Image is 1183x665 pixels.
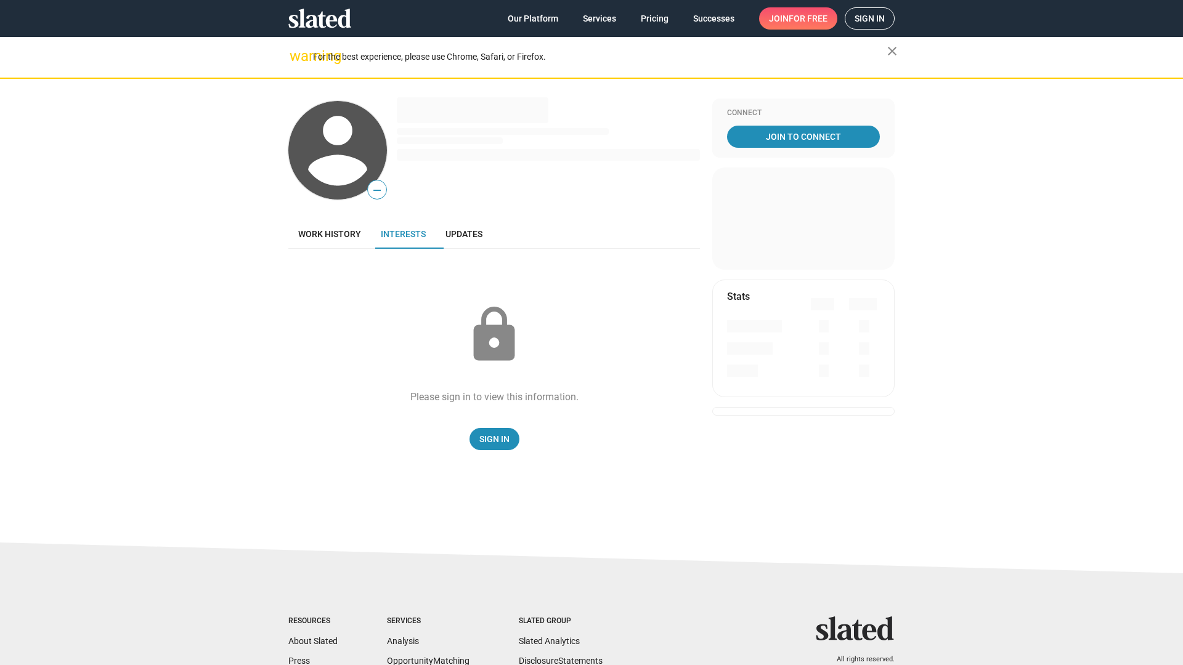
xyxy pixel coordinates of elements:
[479,428,510,450] span: Sign In
[519,636,580,646] a: Slated Analytics
[759,7,837,30] a: Joinfor free
[693,7,734,30] span: Successes
[288,219,371,249] a: Work history
[313,49,887,65] div: For the best experience, please use Chrome, Safari, or Firefox.
[387,636,419,646] a: Analysis
[727,108,880,118] div: Connect
[368,182,386,198] span: —
[445,229,482,239] span: Updates
[298,229,361,239] span: Work history
[387,616,470,626] div: Services
[288,616,338,626] div: Resources
[730,126,877,148] span: Join To Connect
[769,7,827,30] span: Join
[855,8,885,29] span: Sign in
[436,219,492,249] a: Updates
[463,304,525,366] mat-icon: lock
[727,290,750,303] mat-card-title: Stats
[573,7,626,30] a: Services
[641,7,669,30] span: Pricing
[508,7,558,30] span: Our Platform
[583,7,616,30] span: Services
[290,49,304,63] mat-icon: warning
[288,636,338,646] a: About Slated
[410,390,579,403] div: Please sign in to view this information.
[381,229,426,239] span: Interests
[631,7,678,30] a: Pricing
[519,616,603,626] div: Slated Group
[727,126,880,148] a: Join To Connect
[885,44,900,58] mat-icon: close
[371,219,436,249] a: Interests
[470,428,519,450] a: Sign In
[845,7,895,30] a: Sign in
[683,7,744,30] a: Successes
[498,7,568,30] a: Our Platform
[789,7,827,30] span: for free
